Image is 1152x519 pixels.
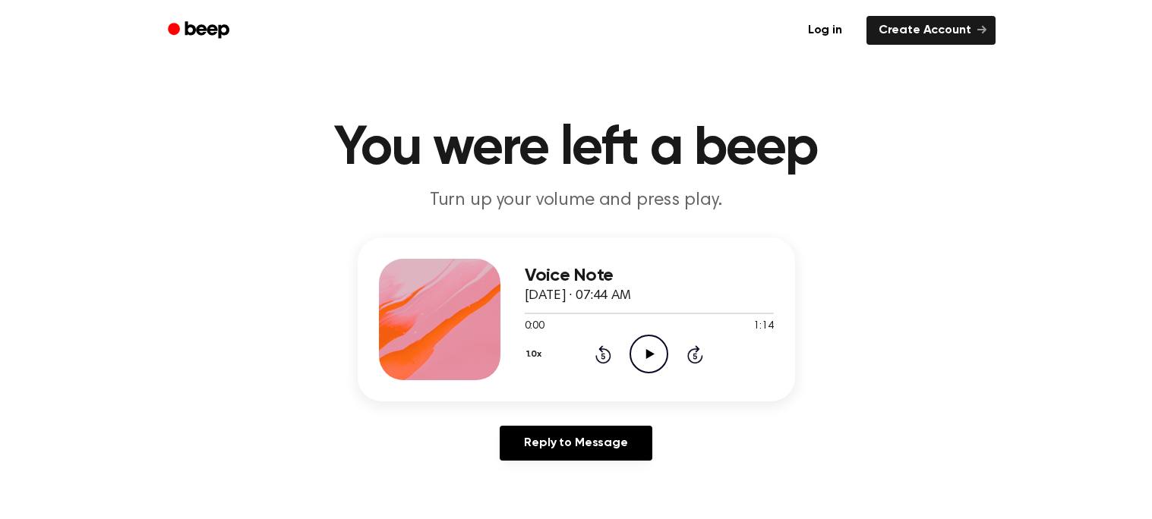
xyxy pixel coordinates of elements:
p: Turn up your volume and press play. [285,188,868,213]
button: 1.0x [525,341,548,367]
span: 1:14 [753,319,773,335]
a: Log in [793,13,857,48]
a: Reply to Message [500,426,652,461]
h3: Voice Note [525,266,774,286]
a: Beep [157,16,243,46]
h1: You were left a beep [188,121,965,176]
span: [DATE] · 07:44 AM [525,289,631,303]
a: Create Account [866,16,996,45]
span: 0:00 [525,319,544,335]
